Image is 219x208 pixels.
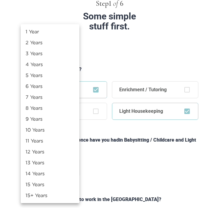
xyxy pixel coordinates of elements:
[21,70,79,81] li: 5 Years
[21,157,79,168] li: 13 Years
[21,26,79,37] li: 1 Year
[21,168,79,179] li: 14 Years
[21,59,79,70] li: 4 Years
[21,190,79,201] li: 15+ Years
[21,37,79,48] li: 2 Years
[21,48,79,59] li: 3 Years
[21,135,79,146] li: 11 Years
[21,92,79,102] li: 7 Years
[21,179,79,190] li: 15 Years
[21,124,79,135] li: 10 Years
[21,113,79,124] li: 9 Years
[21,146,79,157] li: 12 Years
[21,102,79,113] li: 8 Years
[21,81,79,92] li: 6 Years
